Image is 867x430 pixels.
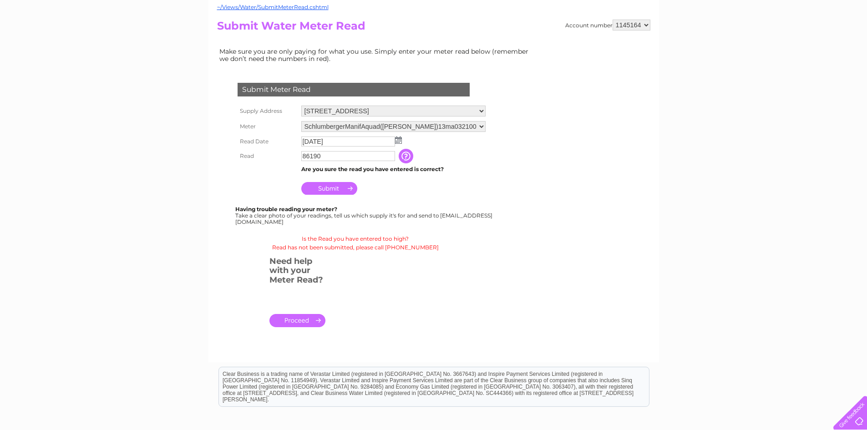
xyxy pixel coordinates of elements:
th: Supply Address [235,103,299,119]
a: Telecoms [755,39,782,46]
a: ~/Views/Water/SubmitMeterRead.cshtml [217,4,329,10]
div: Clear Business is a trading name of Verastar Limited (registered in [GEOGRAPHIC_DATA] No. 3667643... [219,5,649,44]
div: Submit Meter Read [238,83,470,96]
h2: Submit Water Meter Read [217,20,650,37]
input: Information [399,149,415,163]
th: Meter [235,119,299,134]
a: 0333 014 3131 [695,5,758,16]
a: Contact [806,39,829,46]
img: logo.png [30,24,77,51]
div: Account number [565,20,650,30]
th: Read [235,149,299,163]
h3: Need help with your Meter Read? [269,255,325,289]
a: Energy [730,39,750,46]
b: Having trouble reading your meter? [235,206,337,212]
a: Log out [837,39,858,46]
input: Submit [301,182,357,195]
a: . [269,314,325,327]
p: Is the Read you have entered too high? Read has not been submitted, please call [PHONE_NUMBER] [217,234,494,252]
th: Read Date [235,134,299,149]
a: Blog [788,39,801,46]
img: ... [395,137,402,144]
td: Make sure you are only paying for what you use. Simply enter your meter read below (remember we d... [217,46,536,65]
div: Take a clear photo of your readings, tell us which supply it's for and send to [EMAIL_ADDRESS][DO... [235,206,494,225]
a: Water [707,39,724,46]
td: Are you sure the read you have entered is correct? [299,163,488,175]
